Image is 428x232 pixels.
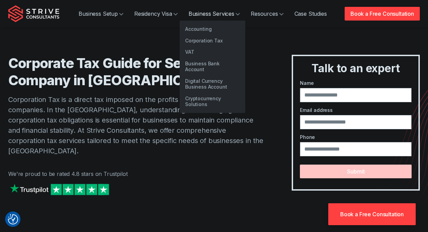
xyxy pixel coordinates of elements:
a: Resources [245,7,289,21]
p: Corporation Tax is a direct tax imposed on the profits of businesses and companies. In the [GEOGR... [8,94,264,156]
a: Business Setup [73,7,129,21]
button: Consent Preferences [8,214,18,224]
a: Book a Free Consultation [328,203,416,225]
a: Book a Free Consultation [345,7,420,21]
label: Name [300,79,412,87]
img: Strive Consultants [8,5,59,22]
h1: Corporate Tax Guide for Setting up a Company in [GEOGRAPHIC_DATA] [8,55,264,89]
a: Case Studies [289,7,332,21]
label: Email address [300,106,412,114]
label: Phone [300,133,412,141]
h3: Talk to an expert [296,62,416,75]
a: Accounting [180,23,245,35]
a: Cryptocurrency Solutions [180,93,245,110]
img: Revisit consent button [8,214,18,224]
a: Business Bank Account [180,58,245,75]
button: Submit [300,165,412,178]
a: Residency Visa [129,7,183,21]
a: Business Services [183,7,245,21]
a: Digital Currency Business Account [180,75,245,93]
a: Corporation Tax [180,35,245,47]
img: Strive on Trustpilot [8,182,111,197]
a: VAT [180,46,245,58]
p: We're proud to be rated 4.8 stars on Trustpilot [8,170,264,178]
